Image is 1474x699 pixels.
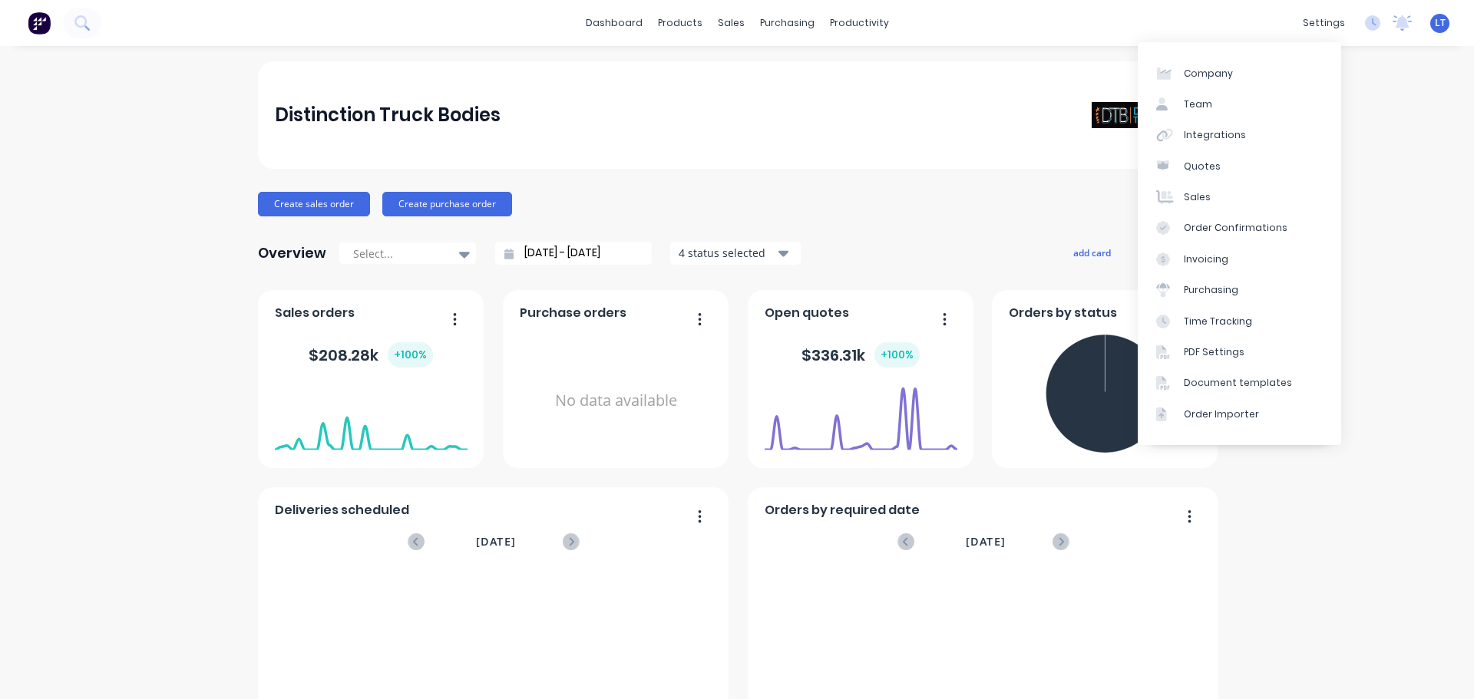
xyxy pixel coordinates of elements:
button: Create purchase order [382,192,512,216]
a: Integrations [1138,120,1341,150]
button: Create sales order [258,192,370,216]
a: Team [1138,89,1341,120]
div: Time Tracking [1184,315,1252,328]
span: Orders by status [1009,304,1117,322]
div: 4 status selected [679,245,775,261]
span: Open quotes [765,304,849,322]
span: [DATE] [966,533,1006,550]
button: edit dashboard [1130,242,1216,262]
div: products [650,12,710,35]
div: Order Confirmations [1184,221,1287,235]
div: Sales [1184,190,1211,204]
div: $ 208.28k [309,342,433,368]
div: Document templates [1184,376,1292,390]
img: Factory [28,12,51,35]
div: purchasing [752,12,822,35]
div: Quotes [1184,160,1221,173]
div: Integrations [1184,128,1246,142]
button: 4 status selected [670,242,801,265]
div: Team [1184,97,1212,111]
button: add card [1063,242,1121,262]
a: Invoicing [1138,244,1341,275]
a: Quotes [1138,151,1341,182]
span: [DATE] [476,533,516,550]
a: dashboard [578,12,650,35]
a: Company [1138,58,1341,88]
a: Sales [1138,182,1341,213]
div: No data available [520,328,712,473]
a: PDF Settings [1138,337,1341,368]
span: Orders by required date [765,501,920,519]
span: Sales orders [275,304,355,322]
span: LT [1435,16,1446,30]
a: Purchasing [1138,275,1341,305]
div: settings [1295,12,1353,35]
div: sales [710,12,752,35]
div: $ 336.31k [801,342,920,368]
span: Purchase orders [520,304,626,322]
a: Order Confirmations [1138,213,1341,243]
div: Purchasing [1184,283,1238,297]
div: + 100 % [388,342,433,368]
img: Distinction Truck Bodies [1092,102,1199,129]
div: Invoicing [1184,252,1228,266]
div: productivity [822,12,897,35]
a: Time Tracking [1138,305,1341,336]
div: + 100 % [874,342,920,368]
div: Order Importer [1184,407,1259,421]
div: Company [1184,67,1233,81]
div: Distinction Truck Bodies [275,100,501,130]
a: Document templates [1138,368,1341,398]
div: PDF Settings [1184,345,1244,359]
div: Overview [258,238,326,269]
a: Order Importer [1138,399,1341,430]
